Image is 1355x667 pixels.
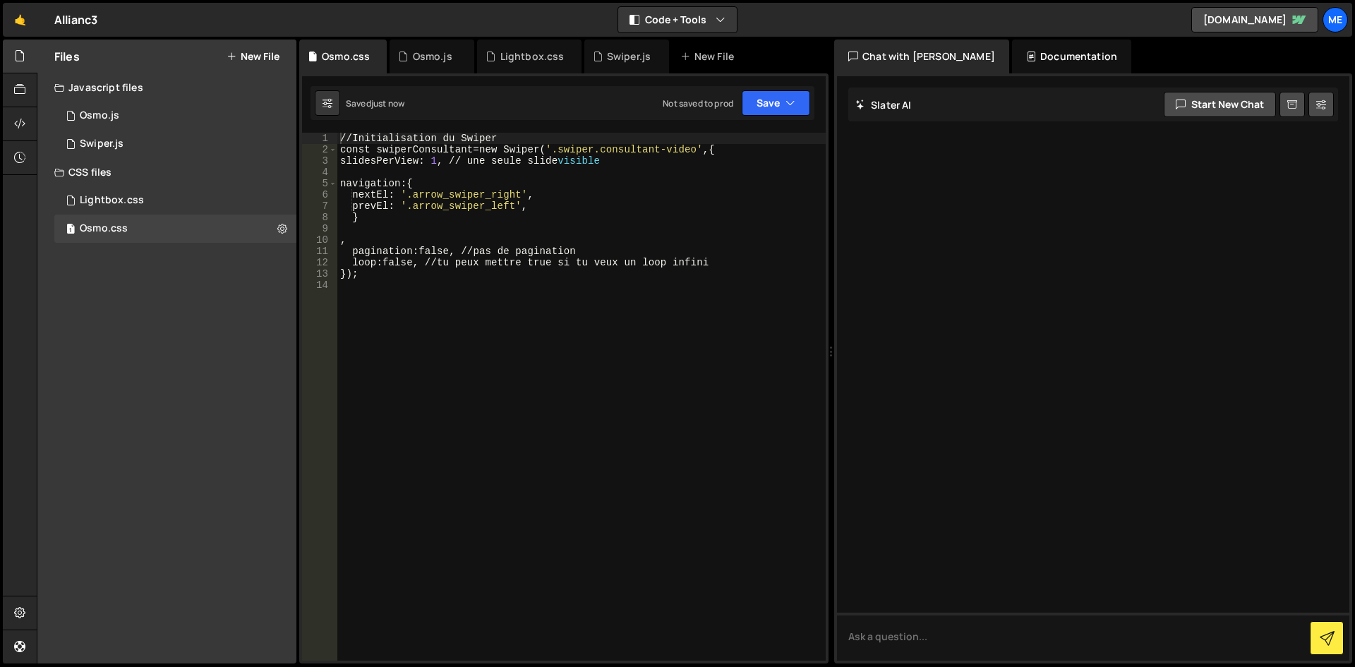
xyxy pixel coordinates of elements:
[80,138,124,150] div: Swiper.js
[227,51,279,62] button: New File
[680,49,740,64] div: New File
[346,97,404,109] div: Saved
[302,144,337,155] div: 2
[54,130,296,158] div: 16765/45810.js
[66,224,75,236] span: 1
[1323,7,1348,32] a: Me
[371,97,404,109] div: just now
[742,90,810,116] button: Save
[54,11,97,28] div: Allianc3
[37,73,296,102] div: Javascript files
[322,49,370,64] div: Osmo.css
[37,158,296,186] div: CSS files
[1164,92,1276,117] button: Start new chat
[302,178,337,189] div: 5
[607,49,651,64] div: Swiper.js
[618,7,737,32] button: Code + Tools
[302,234,337,246] div: 10
[663,97,733,109] div: Not saved to prod
[834,40,1009,73] div: Chat with [PERSON_NAME]
[302,268,337,280] div: 13
[54,49,80,64] h2: Files
[54,215,296,243] div: 16765/45823.css
[855,98,912,112] h2: Slater AI
[302,155,337,167] div: 3
[302,167,337,178] div: 4
[1191,7,1318,32] a: [DOMAIN_NAME]
[80,222,128,235] div: Osmo.css
[302,212,337,223] div: 8
[302,200,337,212] div: 7
[1012,40,1131,73] div: Documentation
[80,109,119,122] div: Osmo.js
[80,194,144,207] div: Lightbox.css
[500,49,565,64] div: Lightbox.css
[302,280,337,291] div: 14
[302,189,337,200] div: 6
[302,257,337,268] div: 12
[54,186,296,215] div: 16765/45816.css
[54,102,296,130] div: 16765/45822.js
[413,49,452,64] div: Osmo.js
[3,3,37,37] a: 🤙
[302,223,337,234] div: 9
[302,133,337,144] div: 1
[302,246,337,257] div: 11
